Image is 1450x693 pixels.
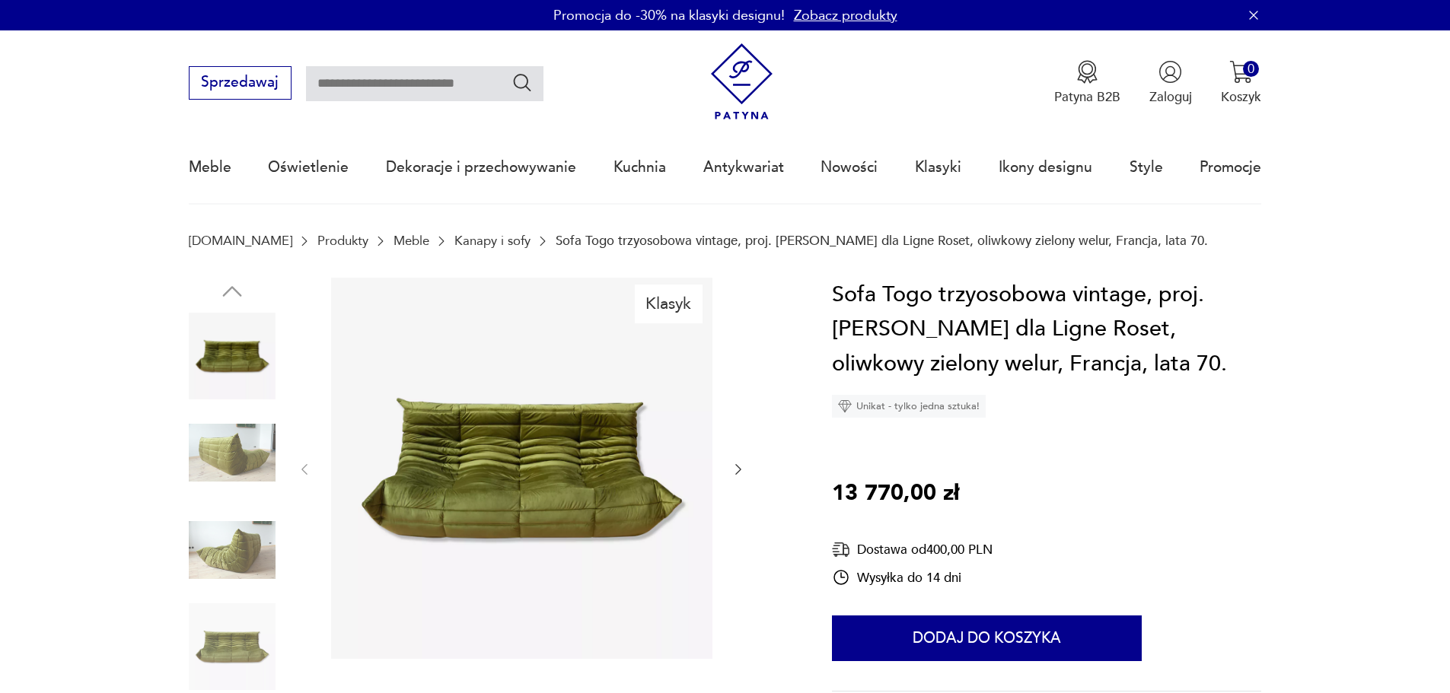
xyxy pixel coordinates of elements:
[317,234,368,248] a: Produkty
[613,132,666,202] a: Kuchnia
[1200,132,1261,202] a: Promocje
[189,132,231,202] a: Meble
[832,540,850,559] img: Ikona dostawy
[832,540,993,559] div: Dostawa od 400,00 PLN
[1054,60,1120,106] button: Patyna B2B
[1149,60,1192,106] button: Zaloguj
[832,615,1142,661] button: Dodaj do koszyka
[1221,60,1261,106] button: 0Koszyk
[838,399,852,413] img: Ikona diamentu
[832,395,986,418] div: Unikat - tylko jedna sztuka!
[189,507,276,593] img: Zdjęcie produktu Sofa Togo trzyosobowa vintage, proj. M. Ducaroy dla Ligne Roset, oliwkowy zielon...
[394,234,429,248] a: Meble
[832,476,959,511] p: 13 770,00 zł
[331,278,712,659] img: Zdjęcie produktu Sofa Togo trzyosobowa vintage, proj. M. Ducaroy dla Ligne Roset, oliwkowy zielon...
[189,234,292,248] a: [DOMAIN_NAME]
[999,132,1092,202] a: Ikony designu
[189,313,276,399] img: Zdjęcie produktu Sofa Togo trzyosobowa vintage, proj. M. Ducaroy dla Ligne Roset, oliwkowy zielon...
[268,132,349,202] a: Oświetlenie
[703,43,780,120] img: Patyna - sklep z meblami i dekoracjami vintage
[1158,60,1182,84] img: Ikonka użytkownika
[386,132,576,202] a: Dekoracje i przechowywanie
[189,66,292,100] button: Sprzedawaj
[635,285,703,323] div: Klasyk
[189,409,276,496] img: Zdjęcie produktu Sofa Togo trzyosobowa vintage, proj. M. Ducaroy dla Ligne Roset, oliwkowy zielon...
[832,278,1261,382] h1: Sofa Togo trzyosobowa vintage, proj. [PERSON_NAME] dla Ligne Roset, oliwkowy zielony welur, Franc...
[1054,88,1120,106] p: Patyna B2B
[454,234,531,248] a: Kanapy i sofy
[189,78,292,90] a: Sprzedawaj
[556,234,1208,248] p: Sofa Togo trzyosobowa vintage, proj. [PERSON_NAME] dla Ligne Roset, oliwkowy zielony welur, Franc...
[1243,61,1259,77] div: 0
[1054,60,1120,106] a: Ikona medaluPatyna B2B
[915,132,961,202] a: Klasyki
[1130,132,1163,202] a: Style
[1229,60,1253,84] img: Ikona koszyka
[703,132,784,202] a: Antykwariat
[189,603,276,690] img: Zdjęcie produktu Sofa Togo trzyosobowa vintage, proj. M. Ducaroy dla Ligne Roset, oliwkowy zielon...
[1221,88,1261,106] p: Koszyk
[511,72,534,94] button: Szukaj
[553,6,785,25] p: Promocja do -30% na klasyki designu!
[1149,88,1192,106] p: Zaloguj
[821,132,878,202] a: Nowości
[1076,60,1099,84] img: Ikona medalu
[794,6,897,25] a: Zobacz produkty
[832,568,993,587] div: Wysyłka do 14 dni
